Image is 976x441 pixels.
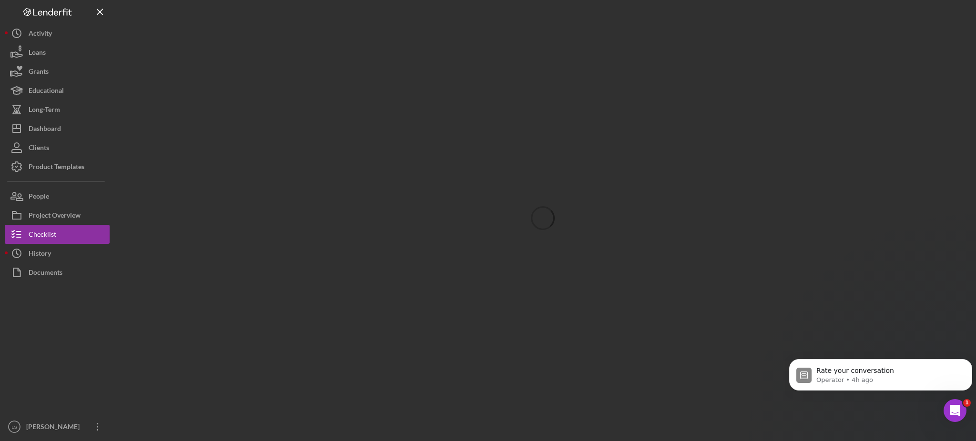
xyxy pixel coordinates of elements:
[8,195,183,223] div: Larenz says…
[5,187,110,206] button: People
[5,43,110,62] button: Loans
[8,284,183,301] textarea: Message…
[963,399,971,407] span: 1
[29,244,51,265] div: History
[46,5,80,12] h1: Operator
[15,99,149,145] div: Great, thanks for confirming. I have added Sharea as a lender user now. You can also share this l...
[29,100,60,121] div: Long-Term
[109,42,183,63] div: yes thats perfect!
[29,81,64,102] div: Educational
[149,4,167,22] button: Home
[8,64,183,93] div: Larenz says…
[61,304,68,312] button: Start recording
[11,424,17,430] text: LS
[8,93,156,174] div: Great, thanks for confirming. I have added Sharea as a lender user now. You can also share this l...
[167,4,184,21] div: Close
[46,12,119,21] p: The team can also help
[116,48,175,58] div: yes thats perfect!
[29,119,61,140] div: Dashboard
[5,417,110,436] button: LS[PERSON_NAME]
[5,100,110,119] button: Long-Term
[24,417,86,439] div: [PERSON_NAME]
[68,282,81,296] span: OK
[45,304,53,312] button: Upload attachment
[29,225,56,246] div: Checklist
[112,282,126,296] span: Amazing
[130,195,183,216] div: Thank you!
[8,223,156,253] div: Help [PERSON_NAME] understand how they’re doing:
[29,263,62,284] div: Documents
[27,5,42,20] img: Profile image for Operator
[29,206,81,227] div: Project Overview
[785,339,976,415] iframe: Intercom notifications message
[29,187,49,208] div: People
[134,64,183,85] div: thank you
[29,138,49,160] div: Clients
[18,264,131,276] div: Rate your conversation
[944,399,966,422] iframe: Intercom live chat
[8,254,183,322] div: Operator says…
[138,200,175,210] div: Thank you!
[5,138,110,157] button: Clients
[29,24,52,45] div: Activity
[90,282,103,296] span: Great
[5,244,110,263] button: History
[23,282,36,296] span: Terrible
[8,42,183,64] div: Larenz says…
[5,62,110,81] button: Grants
[45,282,59,296] span: Bad
[15,229,149,247] div: Help [PERSON_NAME] understand how they’re doing:
[5,225,110,244] button: Checklist
[5,157,110,176] button: Product Templates
[30,304,38,312] button: Gif picker
[163,301,179,316] button: Send a message…
[8,93,183,182] div: Christina says…
[142,70,175,80] div: thank you
[29,157,84,179] div: Product Templates
[5,81,110,100] button: Educational
[5,206,110,225] button: Project Overview
[29,62,49,83] div: Grants
[5,119,110,138] button: Dashboard
[5,24,110,43] button: Activity
[29,43,46,64] div: Loans
[8,182,183,195] div: [DATE]
[6,4,24,22] button: go back
[15,159,149,169] div: [PERSON_NAME]
[5,263,110,282] button: Documents
[15,304,22,312] button: Emoji picker
[15,150,149,160] div: Best,
[8,223,183,254] div: Operator says…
